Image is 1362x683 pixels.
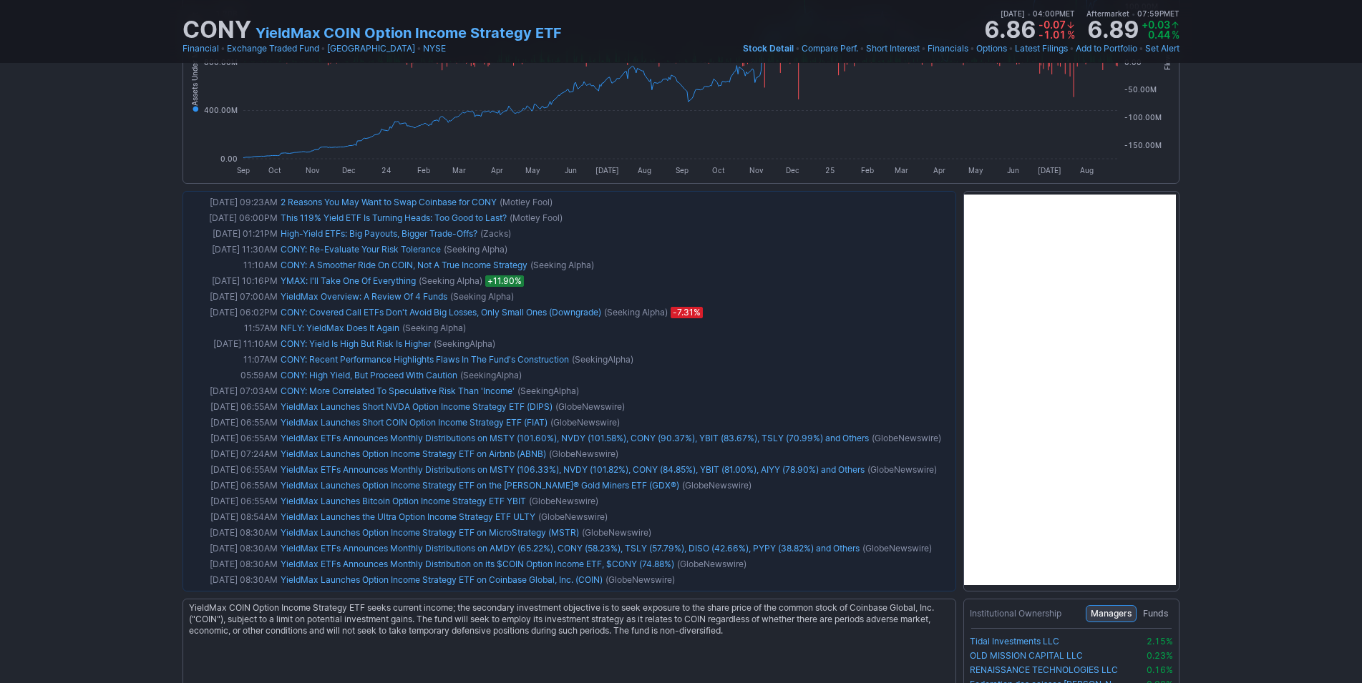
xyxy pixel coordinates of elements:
tspan: May [968,166,983,175]
span: (GlobeNewswire) [677,557,746,571]
span: (GlobeNewswire) [582,526,651,540]
td: [DATE] 07:03AM [186,383,279,399]
a: Exchange Traded Fund [227,41,319,56]
td: [DATE] 06:02PM [186,305,279,320]
a: Options [976,41,1007,56]
span: • [1139,41,1144,56]
tspan: -100.00M [1124,113,1162,122]
span: +0.03 [1142,19,1170,31]
a: YieldMax Launches Short COIN Option Income Strategy ETF (FIAT) [281,417,548,428]
tspan: 0.00 [220,154,238,163]
span: % [1172,29,1179,41]
span: (SeekingAlpha) [434,337,495,351]
span: (GlobeNewswire) [529,494,598,508]
span: (Seeking Alpha) [444,242,507,257]
span: Stock Detail [743,43,794,54]
span: 0.44 [1148,29,1170,41]
span: 2.15% [1147,636,1173,647]
span: -0.07 [1038,19,1066,31]
span: • [1069,41,1074,56]
tspan: Assets Under Management [190,12,199,106]
td: [DATE] 08:30AM [186,556,279,572]
a: CONY: Recent Performance Highlights Flaws In The Fund's Construction [281,354,569,365]
a: Compare Perf. [802,41,858,56]
a: YieldMax Launches Option Income Strategy ETF on Airbnb (ABNB) [281,448,546,459]
td: 11:57AM [186,320,279,336]
td: [DATE] 11:30AM [186,242,279,257]
a: YieldMax ETFs Announces Monthly Distributions on AMDY (65.22%), CONY (58.23%), TSLY (57.79%), DIS... [281,543,860,554]
span: • [795,41,800,56]
a: High-Yield ETFs: Big Payouts, Bigger Trade-Offs? [281,228,477,239]
span: (Motley Fool) [510,211,563,225]
a: CONY: High Yield, But Proceed With Caution [281,370,457,380]
span: (Seeking Alpha) [530,258,594,272]
span: (Zacks) [480,227,511,241]
span: (GlobeNewswire) [872,431,941,446]
a: YieldMax ETFs Announces Monthly Distribution on its $COIN Option Income ETF, $CONY (74.88%) [281,559,674,569]
tspan: Apr [491,166,503,175]
td: [DATE] 09:23AM [186,195,279,210]
tspan: Nov [306,166,320,175]
strong: 6.89 [1087,19,1139,41]
td: [DATE] 06:55AM [186,493,279,509]
a: RENAISSANCE TECHNOLOGIES LLC [970,664,1122,676]
span: Compare Perf. [802,43,858,54]
td: [DATE] 07:24AM [186,446,279,462]
tspan: Apr [933,166,945,175]
span: % [1067,29,1075,41]
td: [DATE] 06:55AM [186,462,279,478]
span: Managers [1091,606,1132,621]
tspan: 0.00 [1124,58,1142,67]
a: YieldMax ETFs Announces Monthly Distributions on MSTY (101.60%), NVDY (101.58%), CONY (90.37%), Y... [281,433,869,443]
span: Funds [1143,606,1168,621]
td: [DATE] 01:21PM [186,226,279,242]
span: • [417,41,422,56]
span: (GlobeNewswire) [549,447,618,461]
a: OLD MISSION CAPITAL LLC [970,650,1122,662]
span: (SeekingAlpha) [460,368,522,383]
td: [DATE] 06:00PM [186,210,279,226]
td: [DATE] 08:30AM [186,541,279,556]
tspan: [DATE] [1038,166,1061,175]
button: Managers [1086,605,1137,622]
a: [GEOGRAPHIC_DATA] [327,41,415,56]
td: 11:10AM [186,257,279,273]
tspan: -150.00M [1124,141,1162,149]
tspan: -50.00M [1124,85,1157,94]
a: Financial [183,41,219,56]
span: • [1008,41,1013,56]
td: 11:07AM [186,352,279,368]
tspan: Feb [417,166,430,175]
a: Stock Detail [743,41,794,56]
span: (Seeking Alpha) [402,321,466,335]
a: CONY: Yield Is High But Risk Is Higher [281,338,431,349]
tspan: Sep [676,166,689,175]
span: [DATE] 04:00PM ET [1001,7,1075,20]
a: YMAX: I'll Take One Of Everything [281,275,416,286]
a: YieldMax COIN Option Income Strategy ETF [256,23,562,43]
a: NFLY: YieldMax Does It Again [281,323,399,333]
strong: 6.86 [984,19,1036,41]
a: Add to Portfolio [1076,41,1137,56]
a: NYSE [423,41,446,56]
a: CONY: A Smoother Ride On COIN, Not A True Income Strategy [281,260,527,270]
span: (Seeking Alpha) [450,290,514,304]
a: 2 Reasons You May Want to Swap Coinbase for CONY [281,197,497,207]
a: YieldMax Overview: A Review Of 4 Funds [281,291,447,302]
span: (GlobeNewswire) [555,400,625,414]
span: -7.31% [671,307,703,318]
a: YieldMax Launches Option Income Strategy ETF on the [PERSON_NAME]® Gold Miners ETF (GDX®) [281,480,679,491]
td: [DATE] 06:55AM [186,399,279,415]
td: [DATE] 06:55AM [186,415,279,431]
span: Aftermarket 07:59PM ET [1086,7,1179,20]
tspan: Mar [895,166,908,175]
a: CONY: Re-Evaluate Your Risk Tolerance [281,244,441,255]
span: Latest Filings [1015,43,1068,54]
span: (GlobeNewswire) [550,416,620,430]
tspan: ● [190,106,199,112]
td: [DATE] 07:00AM [186,289,279,305]
span: (GlobeNewswire) [862,541,932,556]
tspan: Flow [1163,54,1172,70]
tspan: Jun [565,166,577,175]
span: 0.16% [1147,664,1173,675]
